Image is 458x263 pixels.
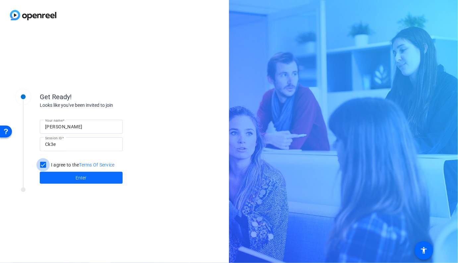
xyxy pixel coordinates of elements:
[79,162,115,167] a: Terms Of Service
[40,172,123,184] button: Enter
[76,174,87,181] span: Enter
[45,136,62,140] mat-label: Session ID
[45,118,63,122] mat-label: Your name
[40,92,172,102] div: Get Ready!
[420,246,428,254] mat-icon: accessibility
[40,102,172,109] div: Looks like you've been invited to join
[50,162,115,168] label: I agree to the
